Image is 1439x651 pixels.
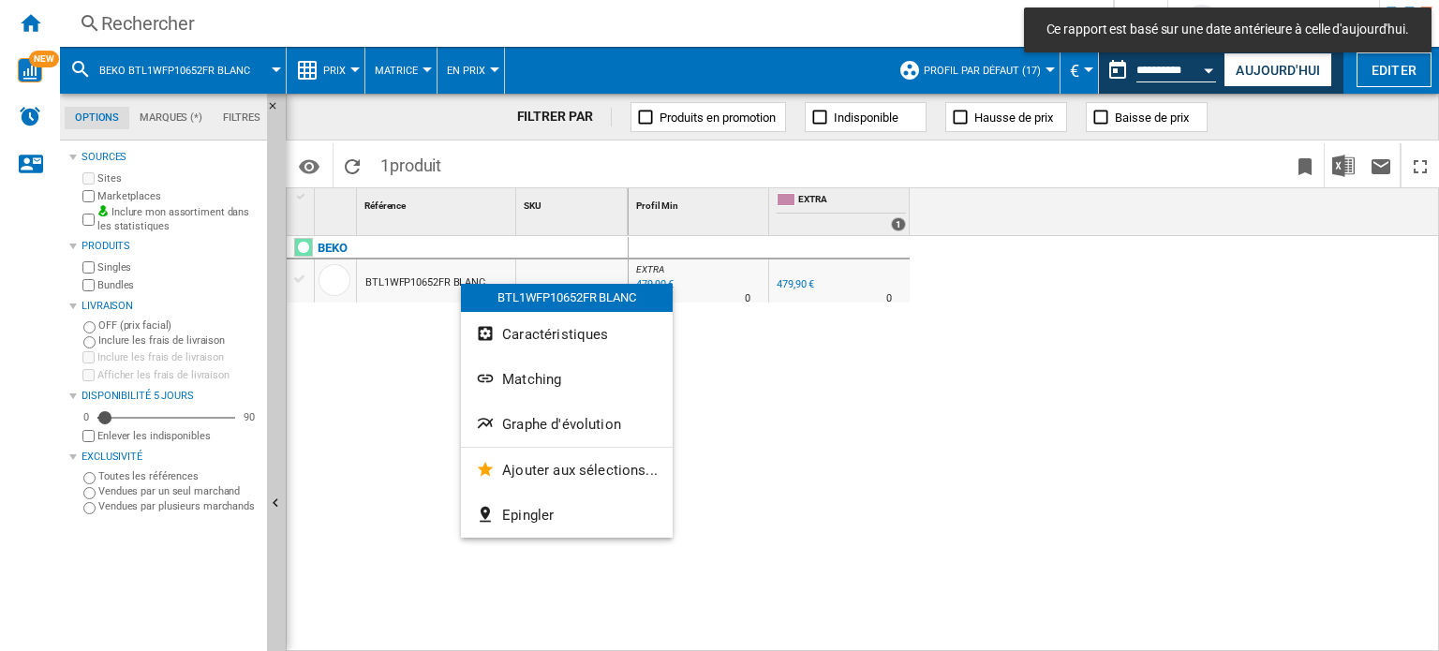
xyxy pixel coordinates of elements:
span: Ce rapport est basé sur une date antérieure à celle d'aujourd'hui. [1041,21,1415,39]
span: Epingler [502,507,554,524]
span: Caractéristiques [502,326,608,343]
button: Matching [461,357,673,402]
button: Epingler... [461,493,673,538]
div: BTL1WFP10652FR BLANC [461,284,673,312]
span: Graphe d'évolution [502,416,621,433]
button: Ajouter aux sélections... [461,448,673,493]
span: Ajouter aux sélections... [502,462,658,479]
button: Caractéristiques [461,312,673,357]
button: Graphe d'évolution [461,402,673,447]
span: Matching [502,371,561,388]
